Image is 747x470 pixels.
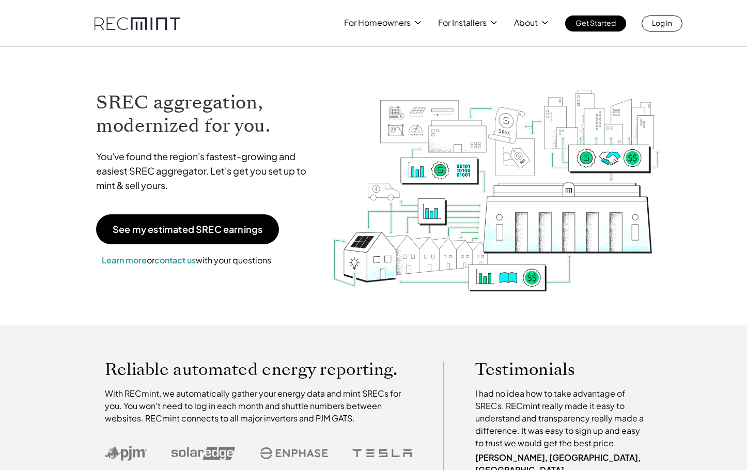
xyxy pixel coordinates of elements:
p: I had no idea how to take advantage of SRECs. RECmint really made it easy to understand and trans... [475,387,649,449]
p: For Installers [438,15,487,30]
p: or with your questions [96,254,277,267]
a: Learn more [102,255,147,265]
p: You've found the region's fastest-growing and easiest SREC aggregator. Let's get you set up to mi... [96,149,316,193]
p: See my estimated SREC earnings [113,225,262,234]
p: Reliable automated energy reporting. [105,362,413,377]
a: contact us [154,255,196,265]
p: For Homeowners [344,15,411,30]
img: RECmint value cycle [332,62,661,294]
a: Get Started [565,15,626,32]
a: Log In [642,15,682,32]
p: With RECmint, we automatically gather your energy data and mint SRECs for you. You won't need to ... [105,387,413,425]
p: Get Started [575,15,616,30]
a: See my estimated SREC earnings [96,214,279,244]
h1: SREC aggregation, modernized for you. [96,91,316,137]
p: Testimonials [475,362,629,377]
p: About [514,15,538,30]
p: Log In [652,15,672,30]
